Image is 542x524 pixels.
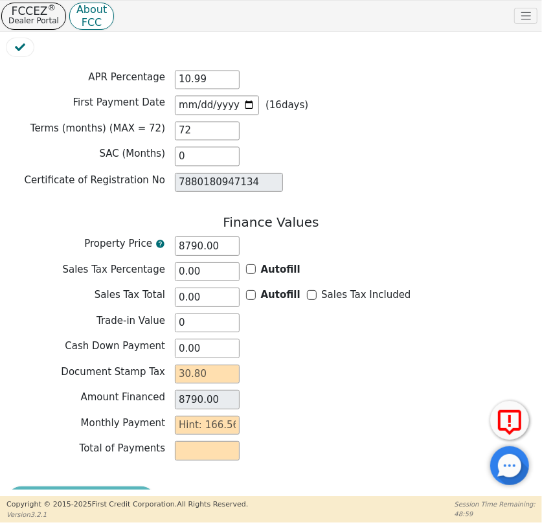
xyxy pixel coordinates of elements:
span: Document Stamp Tax [61,366,165,378]
span: All Rights Reserved. [177,500,248,508]
input: EX: 2400.00 [175,236,240,256]
b: Autofill [261,264,300,275]
button: Review Contract [6,38,34,56]
span: First Payment Date [73,97,165,109]
input: EX: 198.00 [175,288,240,307]
p: Copyright © 2015- 2025 First Credit Corporation. [6,499,248,510]
span: SAC (Months) [100,148,166,160]
input: 30.80 [175,365,240,384]
p: FCCEZ [8,6,59,16]
input: EX: 100.00 [175,339,240,358]
p: Dealer Portal [8,16,59,26]
button: FCCEZ®Dealer Portal [1,3,66,30]
label: Sales Tax Included [321,288,411,302]
span: Sales Tax Total [95,289,165,301]
span: Terms (months) (MAX = 72) [30,123,165,135]
input: YYYY-MM-DD [175,96,259,115]
span: Sales Tax Percentage [63,264,166,275]
sup: ® [48,3,56,12]
p: FCC [76,19,107,26]
b: Autofill [261,289,300,301]
button: Report Error to FCC [490,401,529,440]
p: ( 16 days) [265,98,308,113]
input: Hint: 166.56 [175,416,240,435]
span: Property Price [84,236,152,251]
button: Toggle navigation [514,8,537,25]
span: Amount Financed [80,391,165,403]
span: APR Percentage [88,72,165,84]
input: XX.XX [175,71,240,90]
input: EX: 50.00 [175,313,240,333]
span: Total of Payments [80,442,166,454]
p: Version 3.2.1 [6,510,248,519]
h3: Finance Values [6,214,536,230]
span: Certificate of Registration No [25,174,166,186]
span: Monthly Payment [81,417,166,429]
p: About [76,6,107,13]
input: EX: 8.25 [175,262,240,282]
input: EX: 36 [175,122,240,141]
input: Y/N [307,290,317,300]
input: Y/N [246,290,256,300]
span: Trade-in Value [96,315,165,326]
span: Cash Down Payment [65,340,165,352]
p: Session Time Remaining: [455,499,536,509]
input: EX: 2 [175,147,240,166]
input: Y/N [246,264,256,274]
p: 48:59 [455,509,536,519]
button: AboutFCC [69,3,114,30]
